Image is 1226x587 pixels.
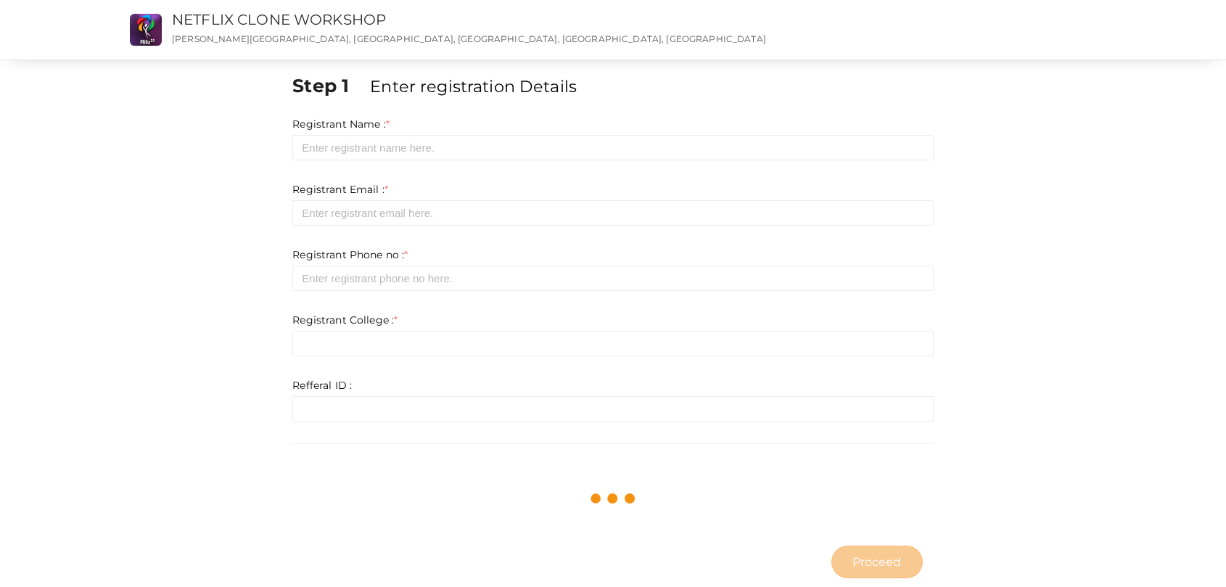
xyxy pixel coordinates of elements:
[292,117,390,131] label: Registrant Name :
[292,378,352,393] label: Refferal ID :
[292,135,933,160] input: Enter registrant name here.
[292,73,367,99] label: Step 1
[831,546,923,578] button: Proceed
[370,75,577,98] label: Enter registration Details
[292,313,398,327] label: Registrant College :
[172,11,386,28] a: NETFLIX CLONE WORKSHOP
[588,473,638,524] img: loading.svg
[292,182,388,197] label: Registrant Email :
[130,14,162,46] img: CQXHJZ2C_small.png
[292,266,933,291] input: Enter registrant phone no here.
[292,247,408,262] label: Registrant Phone no :
[172,33,785,45] p: [PERSON_NAME][GEOGRAPHIC_DATA], [GEOGRAPHIC_DATA], [GEOGRAPHIC_DATA], [GEOGRAPHIC_DATA], [GEOGRAP...
[292,200,933,226] input: Enter registrant email here.
[852,554,902,570] span: Proceed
